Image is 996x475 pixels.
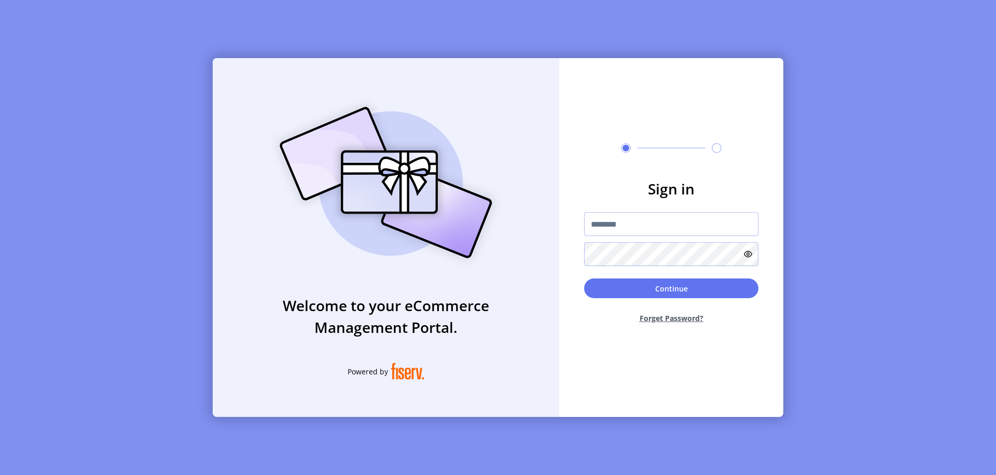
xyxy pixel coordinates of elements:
[213,295,559,338] h3: Welcome to your eCommerce Management Portal.
[584,304,758,332] button: Forget Password?
[584,178,758,200] h3: Sign in
[264,95,508,270] img: card_Illustration.svg
[348,366,388,377] span: Powered by
[584,278,758,298] button: Continue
